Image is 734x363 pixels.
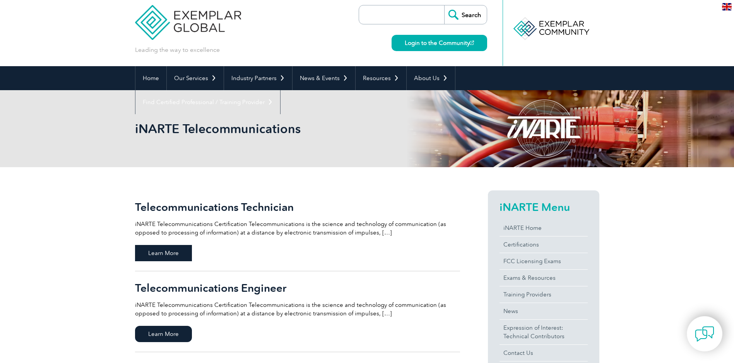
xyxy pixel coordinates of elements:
a: FCC Licensing Exams [500,253,588,269]
a: Login to the Community [392,35,487,51]
a: Telecommunications Engineer iNARTE Telecommunications Certification Telecommunications is the sci... [135,271,460,352]
p: iNARTE Telecommunications Certification Telecommunications is the science and technology of commu... [135,220,460,237]
a: Expression of Interest:Technical Contributors [500,320,588,344]
a: Industry Partners [224,66,292,90]
a: Exams & Resources [500,270,588,286]
h2: Telecommunications Technician [135,201,460,213]
a: Certifications [500,236,588,253]
h2: Telecommunications Engineer [135,282,460,294]
a: iNARTE Home [500,220,588,236]
a: Training Providers [500,286,588,303]
a: About Us [407,66,455,90]
a: News & Events [293,66,355,90]
span: Learn More [135,326,192,342]
a: Our Services [167,66,224,90]
p: Leading the way to excellence [135,46,220,54]
img: en [722,3,732,10]
a: Find Certified Professional / Training Provider [135,90,280,114]
a: News [500,303,588,319]
input: Search [444,5,487,24]
a: Home [135,66,166,90]
span: Learn More [135,245,192,261]
p: iNARTE Telecommunications Certification Telecommunications is the science and technology of commu... [135,301,460,318]
a: Contact Us [500,345,588,361]
a: Resources [356,66,406,90]
a: Telecommunications Technician iNARTE Telecommunications Certification Telecommunications is the s... [135,190,460,271]
img: open_square.png [470,41,474,45]
h2: iNARTE Menu [500,201,588,213]
h1: iNARTE Telecommunications [135,121,432,136]
img: contact-chat.png [695,324,714,344]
